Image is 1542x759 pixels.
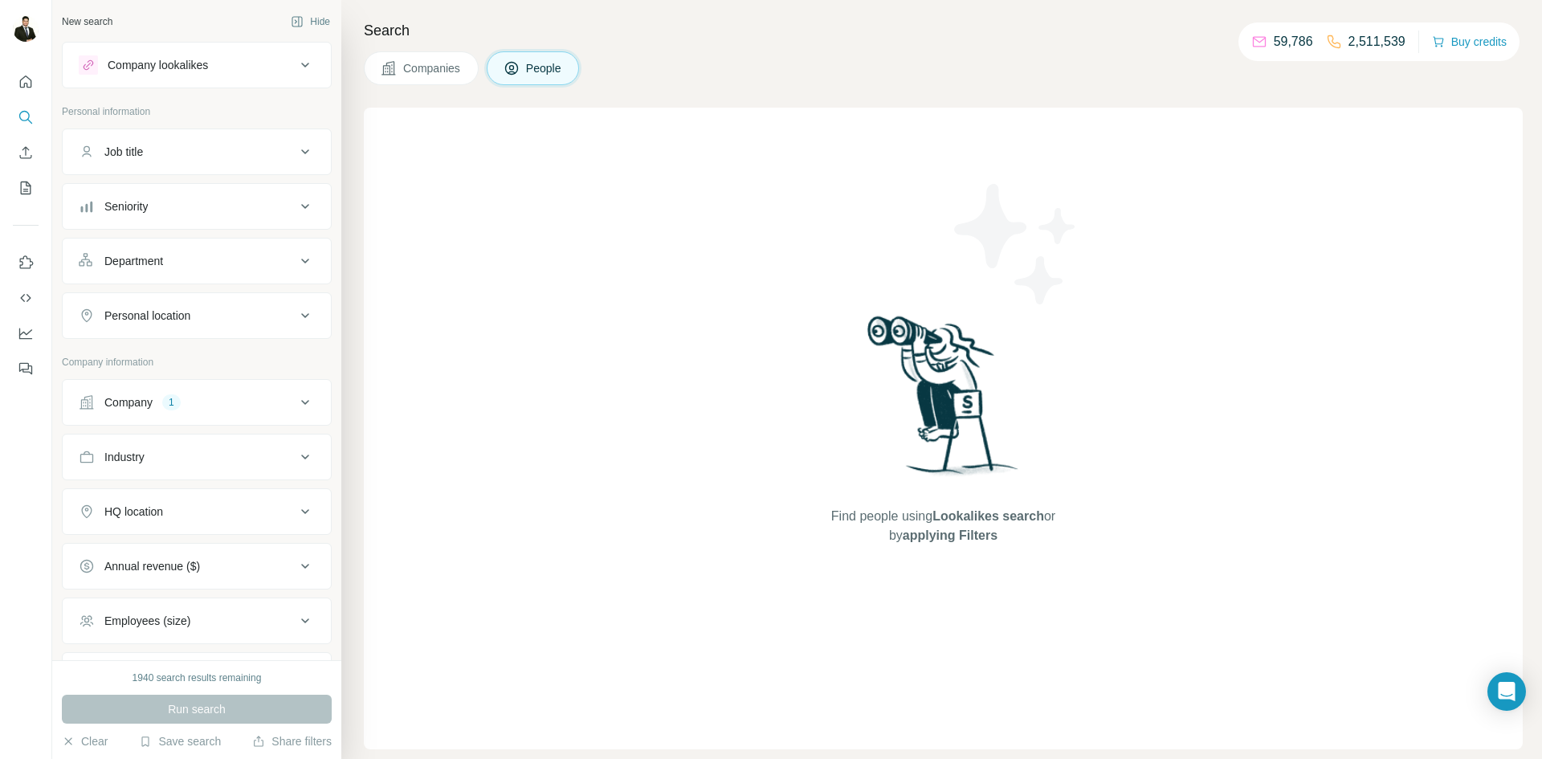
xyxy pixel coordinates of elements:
button: Share filters [252,733,332,749]
button: HQ location [63,492,331,531]
div: 1 [162,395,181,410]
button: Industry [63,438,331,476]
div: Industry [104,449,145,465]
button: Buy credits [1432,31,1507,53]
button: Company1 [63,383,331,422]
button: Use Surfe API [13,284,39,312]
span: applying Filters [903,528,997,542]
button: Clear [62,733,108,749]
p: 59,786 [1274,32,1313,51]
p: 2,511,539 [1348,32,1405,51]
img: Surfe Illustration - Woman searching with binoculars [860,312,1027,491]
div: 1940 search results remaining [133,671,262,685]
button: Annual revenue ($) [63,547,331,586]
div: Employees (size) [104,613,190,629]
button: Hide [279,10,341,34]
div: New search [62,14,112,29]
p: Personal information [62,104,332,119]
button: Dashboard [13,319,39,348]
button: My lists [13,173,39,202]
button: Enrich CSV [13,138,39,167]
span: Companies [403,60,462,76]
button: Search [13,103,39,132]
div: Open Intercom Messenger [1487,672,1526,711]
img: Surfe Illustration - Stars [944,172,1088,316]
div: Department [104,253,163,269]
div: Personal location [104,308,190,324]
div: Company lookalikes [108,57,208,73]
button: Seniority [63,187,331,226]
h4: Search [364,19,1523,42]
button: Save search [139,733,221,749]
span: Find people using or by [814,507,1071,545]
button: Company lookalikes [63,46,331,84]
button: Feedback [13,354,39,383]
img: Avatar [13,16,39,42]
div: Seniority [104,198,148,214]
div: Job title [104,144,143,160]
button: Personal location [63,296,331,335]
button: Use Surfe on LinkedIn [13,248,39,277]
button: Department [63,242,331,280]
p: Company information [62,355,332,369]
button: Quick start [13,67,39,96]
span: People [526,60,563,76]
button: Job title [63,133,331,171]
div: HQ location [104,504,163,520]
div: Company [104,394,153,410]
button: Technologies [63,656,331,695]
div: Annual revenue ($) [104,558,200,574]
button: Employees (size) [63,602,331,640]
span: Lookalikes search [932,509,1044,523]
